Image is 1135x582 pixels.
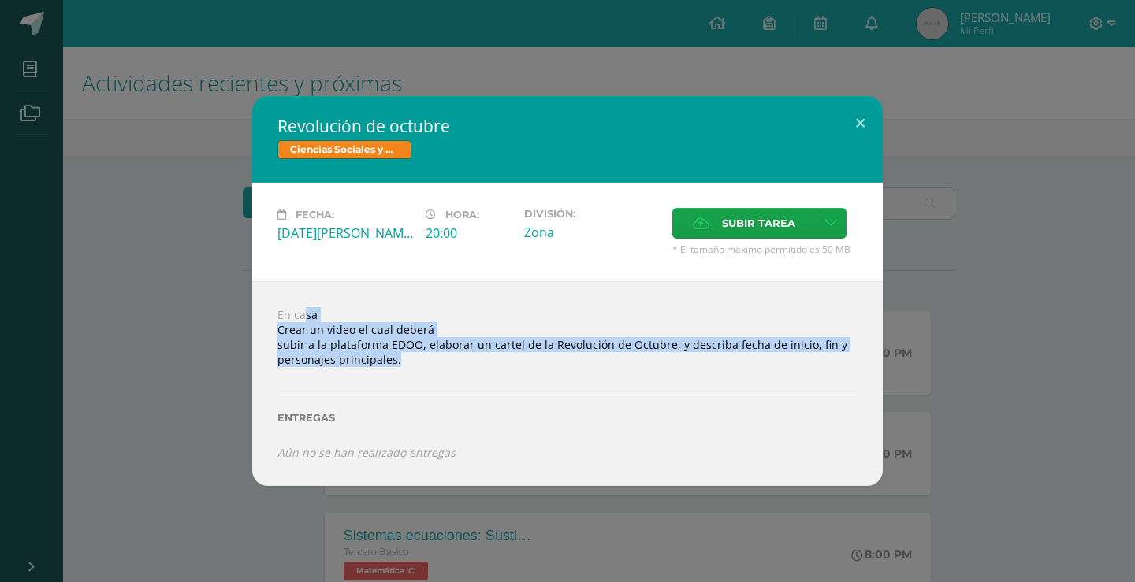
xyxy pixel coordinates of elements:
[722,209,795,238] span: Subir tarea
[426,224,512,242] div: 20:00
[277,445,456,460] i: Aún no se han realizado entregas
[277,224,413,242] div: [DATE][PERSON_NAME]
[445,209,479,221] span: Hora:
[672,243,858,256] span: * El tamaño máximo permitido es 50 MB
[252,281,883,485] div: En casa Crear un video el cual deberá subir a la plataforma EDOO, elaborar un cartel de la Revolu...
[838,96,883,150] button: Close (Esc)
[296,209,334,221] span: Fecha:
[277,115,858,137] h2: Revolución de octubre
[277,412,858,424] label: Entregas
[277,140,411,159] span: Ciencias Sociales y Formación Ciudadana
[524,224,660,241] div: Zona
[524,208,660,220] label: División:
